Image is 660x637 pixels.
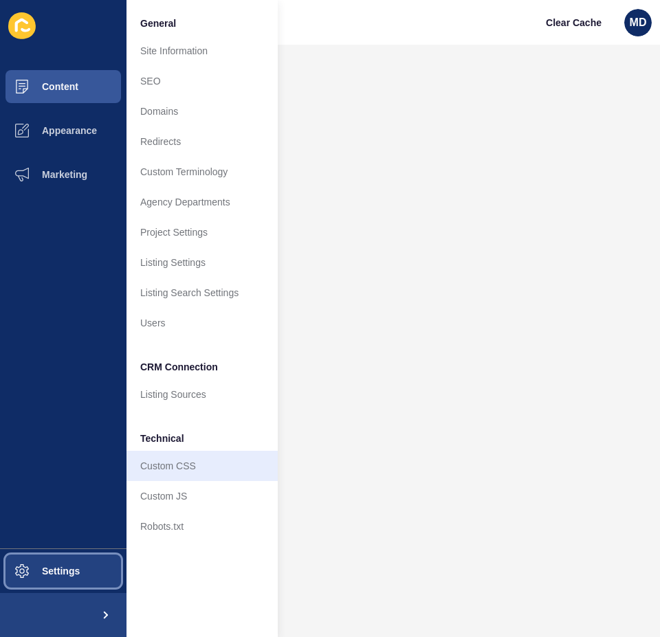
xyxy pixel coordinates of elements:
[534,9,613,36] button: Clear Cache
[126,379,278,410] a: Listing Sources
[140,432,184,445] span: Technical
[126,126,278,157] a: Redirects
[126,278,278,308] a: Listing Search Settings
[630,16,647,30] span: MD
[546,16,602,30] span: Clear Cache
[126,187,278,217] a: Agency Departments
[126,481,278,511] a: Custom JS
[126,217,278,247] a: Project Settings
[140,360,218,374] span: CRM Connection
[126,96,278,126] a: Domains
[126,36,278,66] a: Site Information
[126,451,278,481] a: Custom CSS
[126,511,278,541] a: Robots.txt
[126,247,278,278] a: Listing Settings
[126,157,278,187] a: Custom Terminology
[126,308,278,338] a: Users
[126,66,278,96] a: SEO
[140,16,176,30] span: General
